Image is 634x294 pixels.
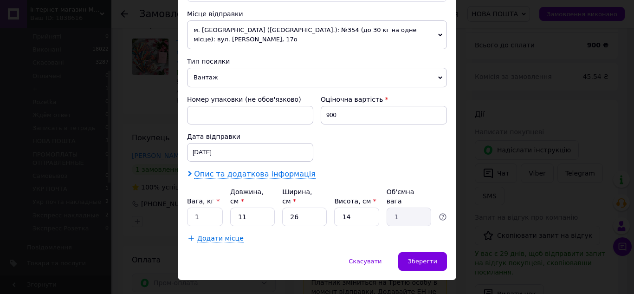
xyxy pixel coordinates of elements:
span: м. [GEOGRAPHIC_DATA] ([GEOGRAPHIC_DATA].): №354 (до 30 кг на одне місце): вул. [PERSON_NAME], 17о [187,20,447,49]
div: Дата відправки [187,132,313,141]
span: Скасувати [349,258,382,265]
label: Вага, кг [187,197,220,205]
span: Зберегти [408,258,437,265]
span: Тип посилки [187,58,230,65]
div: Номер упаковки (не обов'язково) [187,95,313,104]
label: Довжина, см [230,188,264,205]
span: Вантаж [187,68,447,87]
div: Об'ємна вага [387,187,431,206]
span: Опис та додаткова інформація [194,170,316,179]
label: Ширина, см [282,188,312,205]
div: Оціночна вартість [321,95,447,104]
label: Висота, см [334,197,376,205]
span: Місце відправки [187,10,243,18]
span: Додати місце [197,235,244,242]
